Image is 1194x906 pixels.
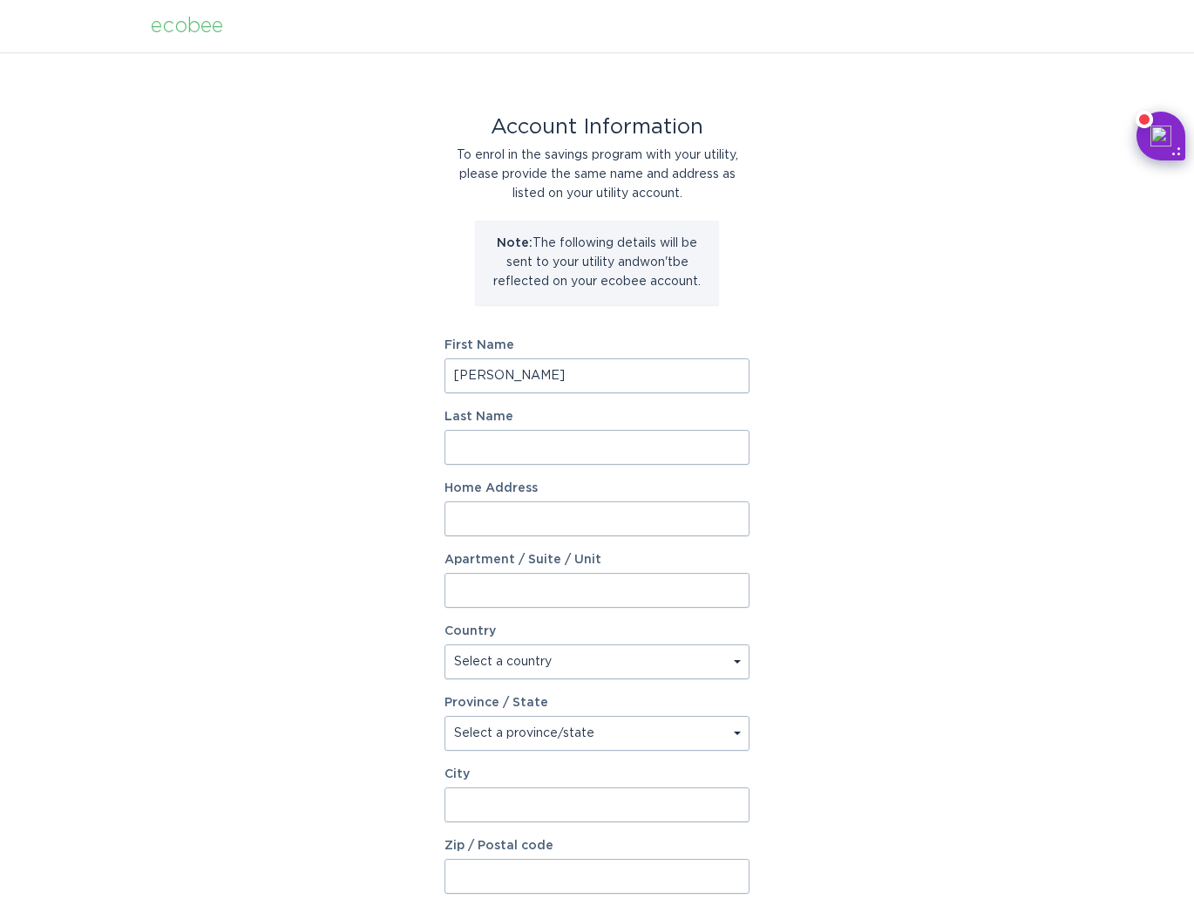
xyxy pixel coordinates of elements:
[444,482,750,494] label: Home Address
[444,554,750,566] label: Apartment / Suite / Unit
[444,339,750,351] label: First Name
[444,840,750,852] label: Zip / Postal code
[488,234,706,291] p: The following details will be sent to your utility and won't be reflected on your ecobee account.
[444,411,750,423] label: Last Name
[444,768,750,780] label: City
[444,697,548,709] label: Province / State
[151,17,223,36] div: ecobee
[497,237,533,249] strong: Note:
[444,118,750,137] div: Account Information
[444,146,750,203] div: To enrol in the savings program with your utility, please provide the same name and address as li...
[444,625,496,637] label: Country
